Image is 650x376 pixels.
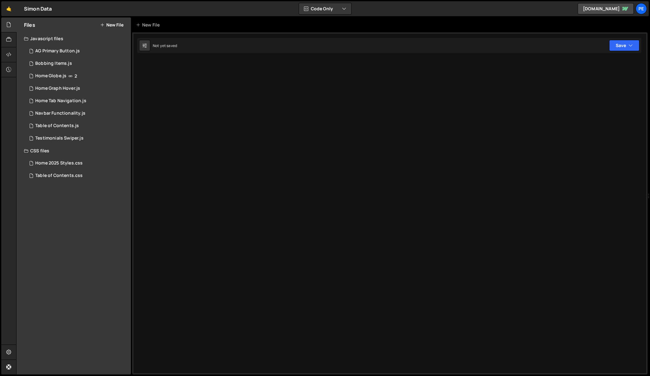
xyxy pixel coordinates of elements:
div: New File [136,22,162,28]
div: Not yet saved [153,43,177,48]
span: 2 [75,74,77,79]
div: AG Primary Button.js [35,48,80,54]
div: 16753/46419.css [24,169,131,182]
a: Pe [636,3,647,14]
div: 16753/45990.js [24,45,131,57]
div: Table of Contents.css [35,173,83,178]
div: 16753/45758.js [24,82,131,95]
button: Save [609,40,639,51]
div: 16753/46225.js [24,107,131,120]
div: Navbar Functionality.js [35,111,85,116]
div: CSS files [17,145,131,157]
div: Home Tab Navigation.js [35,98,86,104]
a: 🤙 [1,1,17,16]
div: Simon Data [24,5,52,12]
div: 16753/45793.css [24,157,131,169]
h2: Files [24,21,35,28]
div: 16753/46060.js [24,57,131,70]
div: Bobbing Items.js [35,61,72,66]
div: Home Graph Hover.js [35,86,80,91]
a: [DOMAIN_NAME] [578,3,634,14]
div: Javascript files [17,32,131,45]
div: Home 2025 Styles.css [35,160,83,166]
div: 16753/46418.js [24,120,131,132]
div: Testimonials Swiper.js [35,136,84,141]
button: New File [100,22,123,27]
div: Home Globe.js [35,73,66,79]
div: 16753/45792.js [24,132,131,145]
div: 16753/46016.js [24,70,131,82]
div: Table of Contents.js [35,123,79,129]
button: Code Only [299,3,351,14]
div: 16753/46062.js [24,95,131,107]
